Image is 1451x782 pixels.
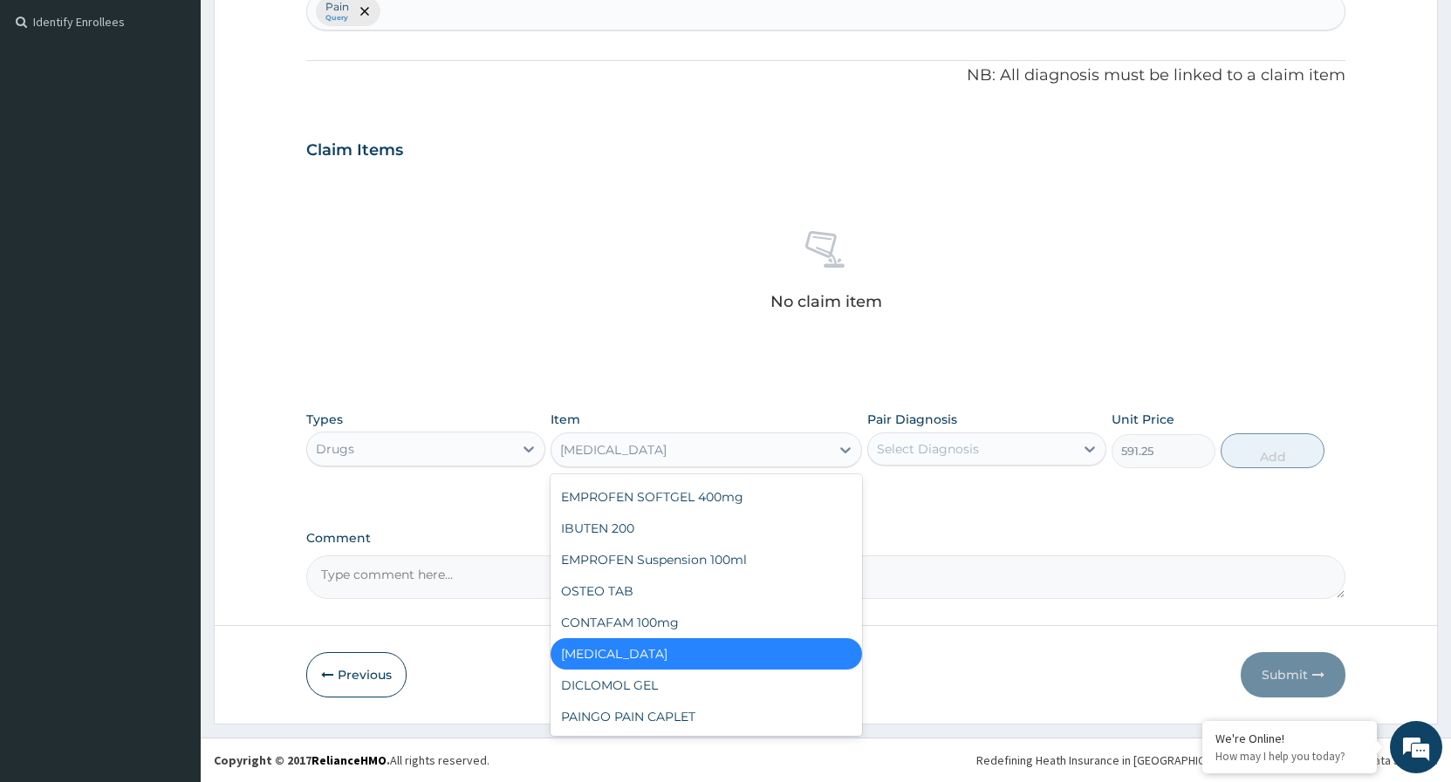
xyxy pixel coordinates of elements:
[357,3,373,19] span: remove selection option
[306,412,343,427] label: Types
[1112,411,1174,428] label: Unit Price
[551,411,580,428] label: Item
[976,751,1438,769] div: Redefining Heath Insurance in [GEOGRAPHIC_DATA] using Telemedicine and Data Science!
[1215,731,1364,746] div: We're Online!
[9,476,332,537] textarea: Type your message and hit 'Enter'
[1221,433,1324,468] button: Add
[877,440,979,458] div: Select Diagnosis
[1241,652,1345,697] button: Submit
[551,607,862,638] div: CONTAFAM 100mg
[316,440,354,458] div: Drugs
[551,544,862,575] div: EMPROFEN Suspension 100ml
[1215,749,1364,764] p: How may I help you today?
[306,65,1345,87] p: NB: All diagnosis must be linked to a claim item
[214,752,390,768] strong: Copyright © 2017 .
[306,652,407,697] button: Previous
[551,732,862,764] div: LABDIC RELIEF
[551,638,862,670] div: [MEDICAL_DATA]
[867,411,957,428] label: Pair Diagnosis
[306,531,1345,546] label: Comment
[91,98,293,120] div: Chat with us now
[32,87,71,131] img: d_794563401_company_1708531726252_794563401
[551,481,862,513] div: EMPROFEN SOFTGEL 400mg
[101,220,241,396] span: We're online!
[201,738,1451,782] footer: All rights reserved.
[551,701,862,732] div: PAINGO PAIN CAPLET
[560,441,667,459] div: [MEDICAL_DATA]
[551,670,862,701] div: DICLOMOL GEL
[286,9,328,51] div: Minimize live chat window
[325,14,349,23] small: Query
[551,513,862,544] div: IBUTEN 200
[311,752,387,768] a: RelianceHMO
[551,575,862,607] div: OSTEO TAB
[306,141,403,160] h3: Claim Items
[770,293,882,310] p: No claim item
